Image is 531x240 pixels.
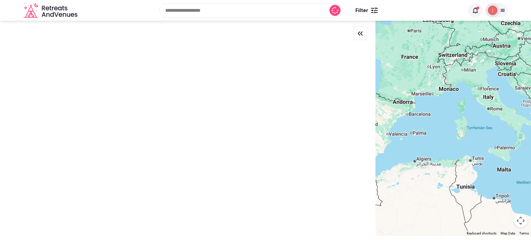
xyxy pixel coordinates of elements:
a: Visit the homepage [24,3,79,18]
img: Joanna Asiukiewicz [488,6,497,15]
button: Map Data [501,231,515,236]
button: Map camera controls [514,214,528,228]
img: Google [377,227,400,236]
svg: Retreats and Venues company logo [24,3,79,18]
span: Filter [355,7,368,14]
button: Keyboard shortcuts [467,231,496,236]
button: Filter [351,4,382,17]
a: Terms (opens in new tab) [519,231,529,235]
a: Open this area in Google Maps (opens a new window) [377,227,400,236]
